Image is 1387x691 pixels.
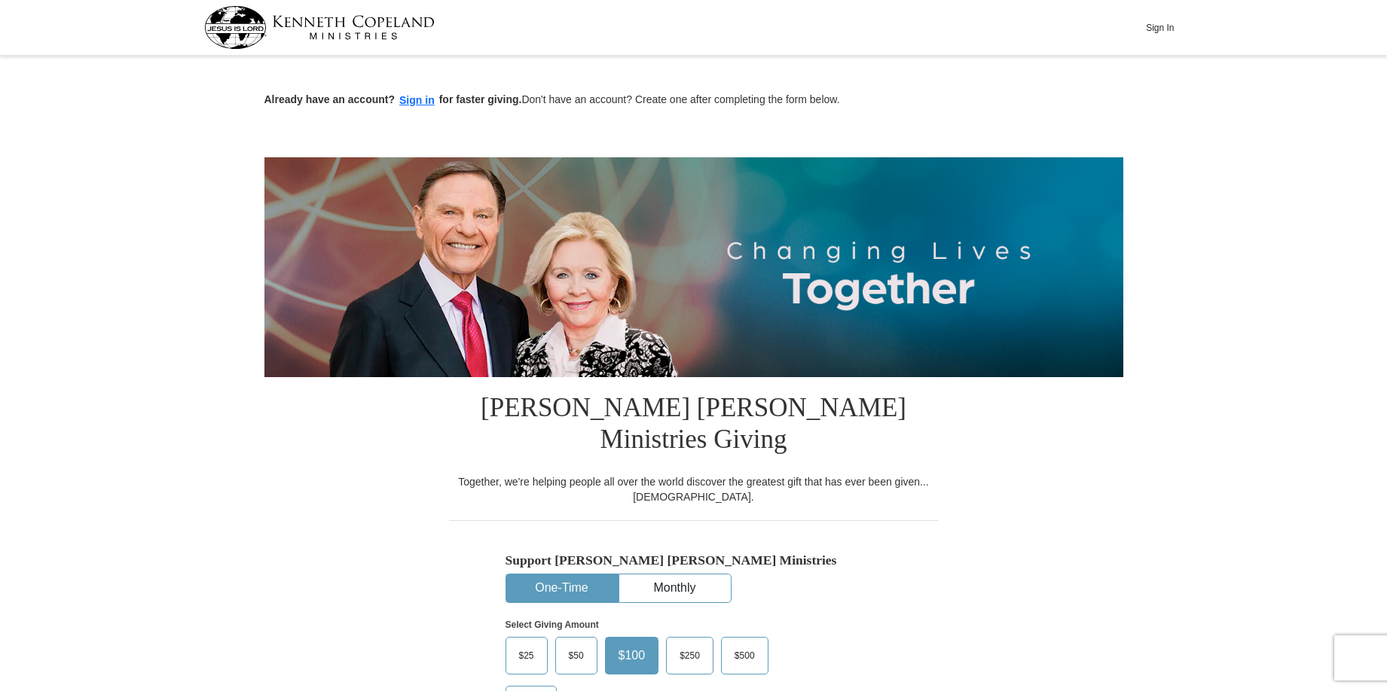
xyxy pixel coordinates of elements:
[672,644,707,667] span: $250
[506,574,618,602] button: One-Time
[506,619,599,630] strong: Select Giving Amount
[264,92,1123,109] p: Don't have an account? Create one after completing the form below.
[395,92,439,109] button: Sign in
[204,6,435,49] img: kcm-header-logo.svg
[449,377,939,474] h1: [PERSON_NAME] [PERSON_NAME] Ministries Giving
[611,644,653,667] span: $100
[727,644,762,667] span: $500
[449,474,939,504] div: Together, we're helping people all over the world discover the greatest gift that has ever been g...
[561,644,591,667] span: $50
[506,552,882,568] h5: Support [PERSON_NAME] [PERSON_NAME] Ministries
[619,574,731,602] button: Monthly
[512,644,542,667] span: $25
[1138,16,1183,39] button: Sign In
[264,93,522,105] strong: Already have an account? for faster giving.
